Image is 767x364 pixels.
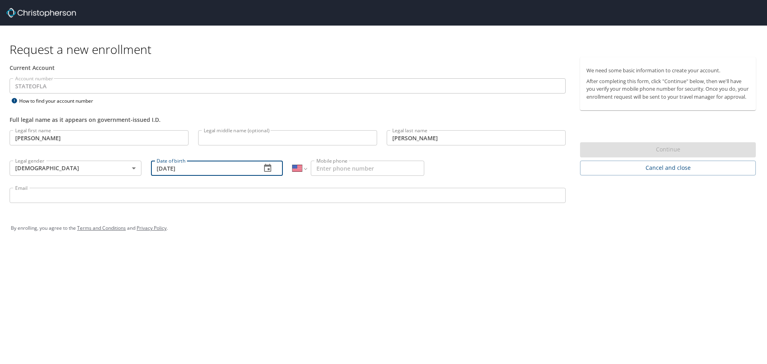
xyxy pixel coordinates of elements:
[586,78,749,101] p: After completing this form, click "Continue" below, then we'll have you verify your mobile phone ...
[10,96,109,106] div: How to find your account number
[137,225,167,231] a: Privacy Policy
[10,42,762,57] h1: Request a new enrollment
[586,163,749,173] span: Cancel and close
[586,67,749,74] p: We need some basic information to create your account.
[11,218,756,238] div: By enrolling, you agree to the and .
[151,161,255,176] input: MM/DD/YYYY
[10,64,566,72] div: Current Account
[10,161,141,176] div: [DEMOGRAPHIC_DATA]
[311,161,424,176] input: Enter phone number
[580,161,756,175] button: Cancel and close
[10,115,566,124] div: Full legal name as it appears on government-issued I.D.
[77,225,126,231] a: Terms and Conditions
[6,8,76,18] img: cbt logo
